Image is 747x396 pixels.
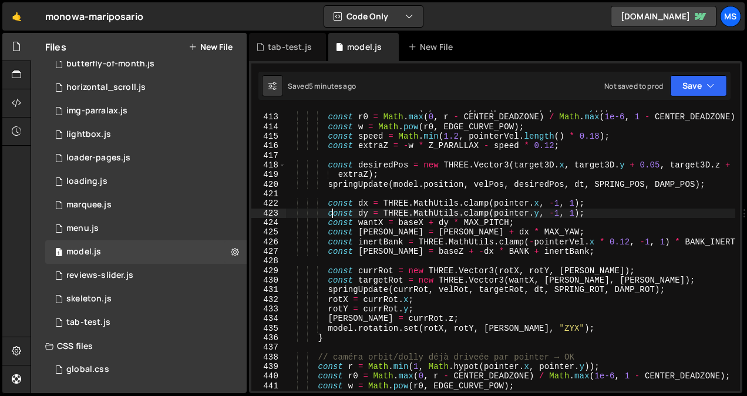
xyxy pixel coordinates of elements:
div: 424 [251,218,286,227]
div: 419 [251,170,286,179]
div: 423 [251,209,286,218]
div: loader-pages.js [66,153,130,163]
div: img-parralax.js [66,106,127,116]
div: 16967/46535.js [45,76,247,99]
div: 422 [251,199,286,208]
div: horizontal_scroll.js [66,82,146,93]
div: 435 [251,324,286,333]
div: skeleton.js [66,294,112,304]
div: 426 [251,237,286,247]
div: 441 [251,381,286,391]
div: 432 [251,295,286,304]
div: 427 [251,247,286,256]
div: 425 [251,227,286,237]
div: 16967/46876.js [45,170,247,193]
div: 434 [251,314,286,323]
div: 16967/46877.js [45,217,247,240]
div: 420 [251,180,286,189]
div: tab-test.js [268,41,312,53]
div: reviews-slider.js [66,270,133,281]
div: Saved [288,81,356,91]
div: 433 [251,304,286,314]
div: butterfly-of-month.js [66,59,154,69]
div: global.css [66,364,109,375]
div: 16967/47342.js [45,99,247,123]
a: ms [720,6,741,27]
div: 437 [251,343,286,352]
div: 416 [251,141,286,150]
div: tab-test.js [45,311,247,334]
div: 16967/46887.css [45,358,247,381]
div: loading.js [66,176,107,187]
button: Code Only [324,6,423,27]
div: 430 [251,276,286,285]
button: Save [670,75,727,96]
div: CSS files [31,334,247,358]
div: 417 [251,151,286,160]
div: 418 [251,160,286,170]
div: monowa-mariposario [45,9,143,24]
span: 1 [55,249,62,258]
div: 438 [251,353,286,362]
a: 🤙 [2,2,31,31]
div: 413 [251,112,286,122]
div: tab-test.js [66,317,110,328]
div: 16967/46878.js [45,287,247,311]
div: 16967/47307.js [45,123,247,146]
div: 16967/47477.js [45,146,247,170]
div: marquee.js [66,200,112,210]
div: 431 [251,285,286,294]
div: 16967/46536.js [45,264,247,287]
div: model.js [66,247,101,257]
a: [DOMAIN_NAME] [611,6,716,27]
div: 421 [251,189,286,199]
div: model.js [347,41,382,53]
div: 415 [251,132,286,141]
div: 440 [251,371,286,381]
div: 16967/46534.js [45,193,247,217]
h2: Files [45,41,66,53]
div: lightbox.js [66,129,111,140]
div: 436 [251,333,286,343]
div: 428 [251,256,286,266]
div: 5 minutes ago [309,81,356,91]
div: menu.js [66,223,99,234]
div: New File [408,41,457,53]
div: 439 [251,362,286,371]
div: Not saved to prod [604,81,663,91]
div: 16967/46905.js [45,240,247,264]
div: 429 [251,266,286,276]
button: New File [189,42,233,52]
div: 414 [251,122,286,132]
div: 16967/46875.js [45,52,247,76]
